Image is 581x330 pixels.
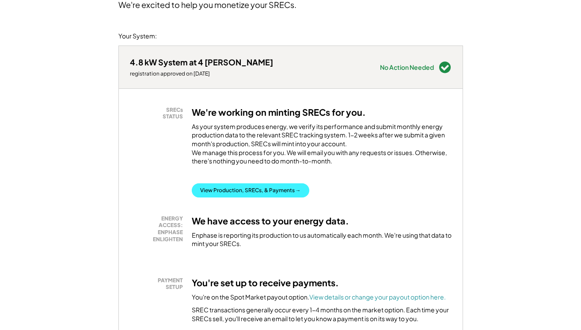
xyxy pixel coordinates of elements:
[134,215,183,243] div: ENERGY ACCESS: ENPHASE ENLIGHTEN
[192,122,452,170] div: As your system produces energy, we verify its performance and submit monthly energy production da...
[134,277,183,291] div: PAYMENT SETUP
[192,231,452,248] div: Enphase is reporting its production to us automatically each month. We're using that data to mint...
[130,70,273,77] div: registration approved on [DATE]
[192,293,446,302] div: You're on the Spot Market payout option.
[130,57,273,67] div: 4.8 kW System at 4 [PERSON_NAME]
[192,306,452,323] div: SREC transactions generally occur every 1-4 months on the market option. Each time your SRECs sel...
[192,106,366,118] h3: We're working on minting SRECs for you.
[134,106,183,120] div: SRECs STATUS
[380,64,434,70] div: No Action Needed
[118,32,157,41] div: Your System:
[192,183,309,197] button: View Production, SRECs, & Payments →
[192,215,349,227] h3: We have access to your energy data.
[192,277,339,288] h3: You're set up to receive payments.
[309,293,446,301] a: View details or change your payout option here.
